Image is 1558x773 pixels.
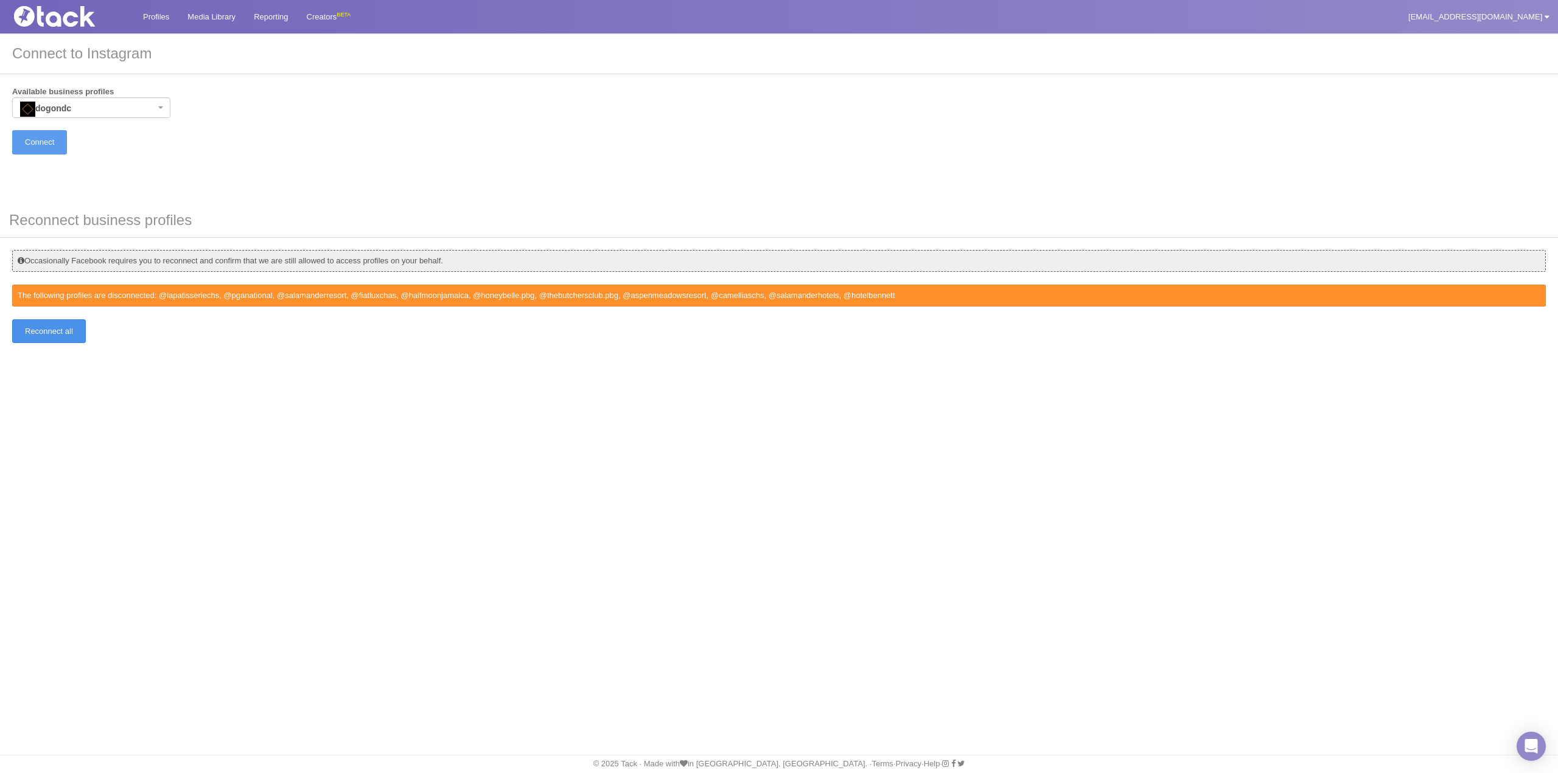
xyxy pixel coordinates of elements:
span: dogondc [12,97,170,118]
a: Privacy [895,759,921,768]
div: BETA [337,9,351,21]
label: Available business profiles [12,86,170,118]
div: dogondc [20,102,155,117]
div: Open Intercom Messenger [1517,732,1546,761]
a: Terms [872,759,893,768]
div: © 2025 Tack · Made with in [GEOGRAPHIC_DATA], [GEOGRAPHIC_DATA]. · · · · [3,758,1555,769]
input: Reconnect all [12,319,86,343]
div: The following profiles are disconnected: @lapatisseriechs, @pganational, @salamanderresort, @fiat... [12,285,1546,307]
input: Connect [12,130,67,154]
a: Help [924,759,940,768]
img: Tack [9,6,131,27]
div: Occasionally Facebook requires you to reconnect and confirm that we are still allowed to access p... [12,250,1546,272]
img: 421755676_1777164012697104_3970904050326858530_n.jpg [20,102,35,117]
